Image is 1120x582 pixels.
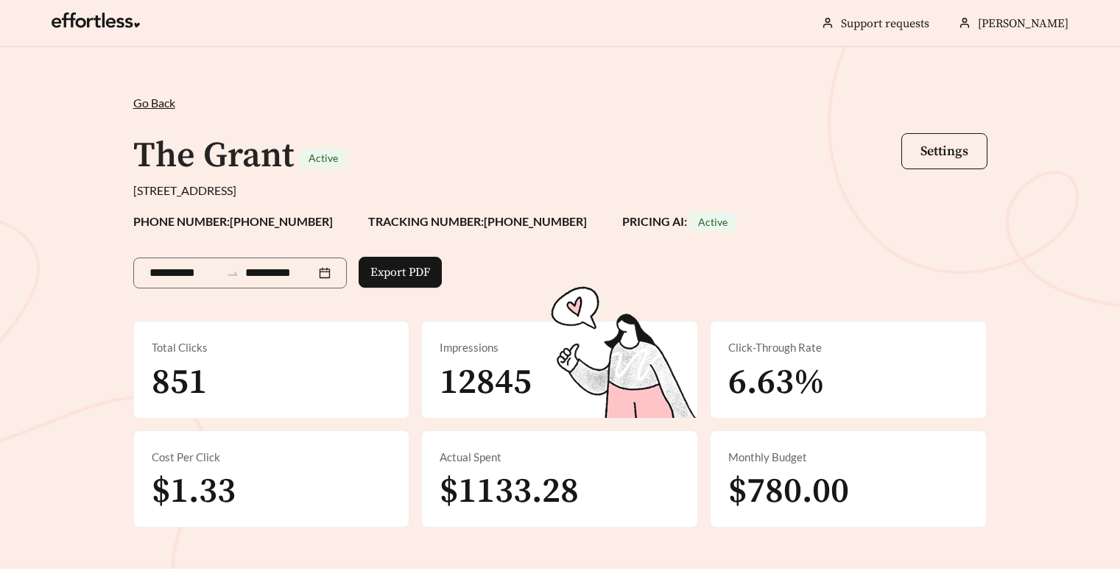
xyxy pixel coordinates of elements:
[152,361,207,405] span: 851
[698,216,728,228] span: Active
[440,361,532,405] span: 12845
[133,182,987,199] div: [STREET_ADDRESS]
[359,257,442,288] button: Export PDF
[370,263,430,281] span: Export PDF
[841,16,929,31] a: Support requests
[728,361,825,405] span: 6.63%
[152,469,236,514] span: $1.33
[133,96,175,110] span: Go Back
[440,449,680,466] div: Actual Spent
[152,449,392,466] div: Cost Per Click
[368,214,587,228] strong: TRACKING NUMBER: [PHONE_NUMBER]
[901,133,987,169] button: Settings
[309,152,338,164] span: Active
[133,134,294,178] h1: The Grant
[728,339,968,356] div: Click-Through Rate
[440,339,680,356] div: Impressions
[152,339,392,356] div: Total Clicks
[728,449,968,466] div: Monthly Budget
[978,16,1068,31] span: [PERSON_NAME]
[226,266,239,280] span: to
[133,214,333,228] strong: PHONE NUMBER: [PHONE_NUMBER]
[622,214,736,228] strong: PRICING AI:
[920,143,968,160] span: Settings
[226,267,239,280] span: swap-right
[728,469,849,514] span: $780.00
[440,469,579,514] span: $1133.28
